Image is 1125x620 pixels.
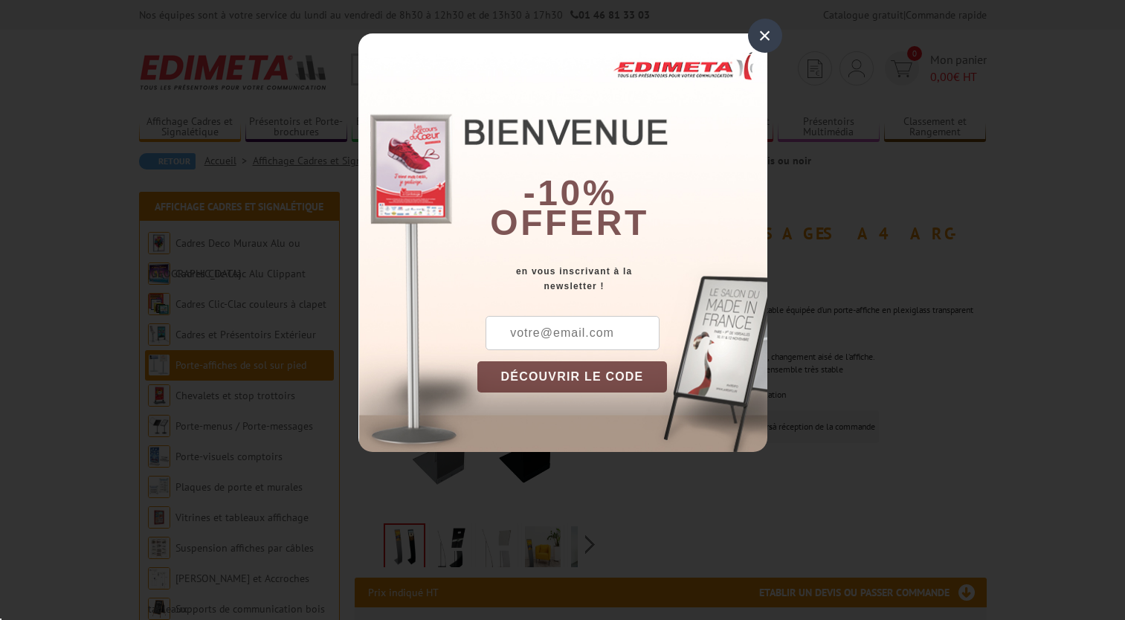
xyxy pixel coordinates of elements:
div: × [748,19,782,53]
b: -10% [523,173,617,213]
button: DÉCOUVRIR LE CODE [477,361,668,393]
div: en vous inscrivant à la newsletter ! [477,264,767,294]
font: offert [490,203,649,242]
input: votre@email.com [486,316,660,350]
